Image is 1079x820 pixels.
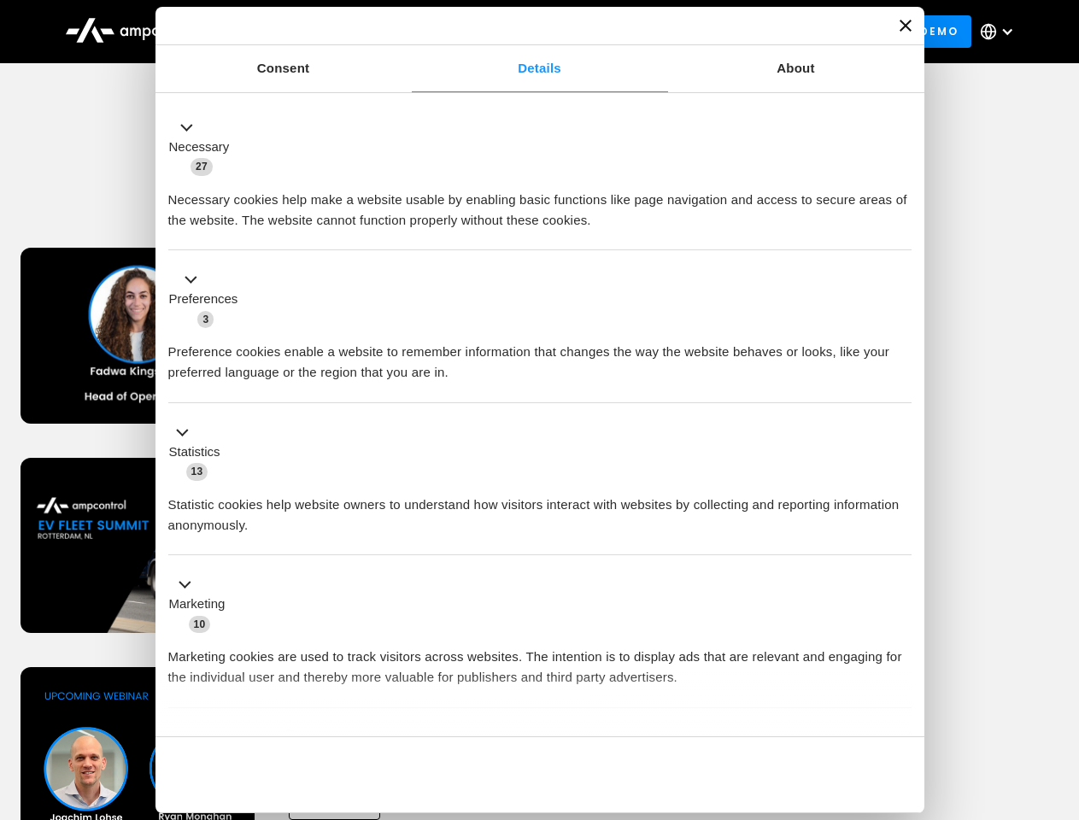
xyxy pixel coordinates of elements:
button: Necessary (27) [168,117,240,177]
button: Close banner [900,20,912,32]
a: Consent [155,45,412,92]
span: 2 [282,729,298,747]
label: Statistics [169,442,220,462]
button: Marketing (10) [168,575,236,635]
div: Marketing cookies are used to track visitors across websites. The intention is to display ads tha... [168,634,912,688]
button: Statistics (13) [168,422,231,482]
div: Preference cookies enable a website to remember information that changes the way the website beha... [168,329,912,383]
button: Unclassified (2) [168,727,308,748]
a: Details [412,45,668,92]
div: Statistic cookies help website owners to understand how visitors interact with websites by collec... [168,482,912,536]
span: 13 [186,463,208,480]
span: 27 [191,158,213,175]
label: Marketing [169,594,226,614]
label: Necessary [169,138,230,157]
span: 10 [189,616,211,633]
button: Preferences (3) [168,270,249,330]
h1: Upcoming Webinars [21,173,1059,214]
a: About [668,45,924,92]
div: Necessary cookies help make a website usable by enabling basic functions like page navigation and... [168,177,912,231]
button: Okay [666,750,911,799]
label: Preferences [169,290,238,309]
span: 3 [197,311,214,328]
